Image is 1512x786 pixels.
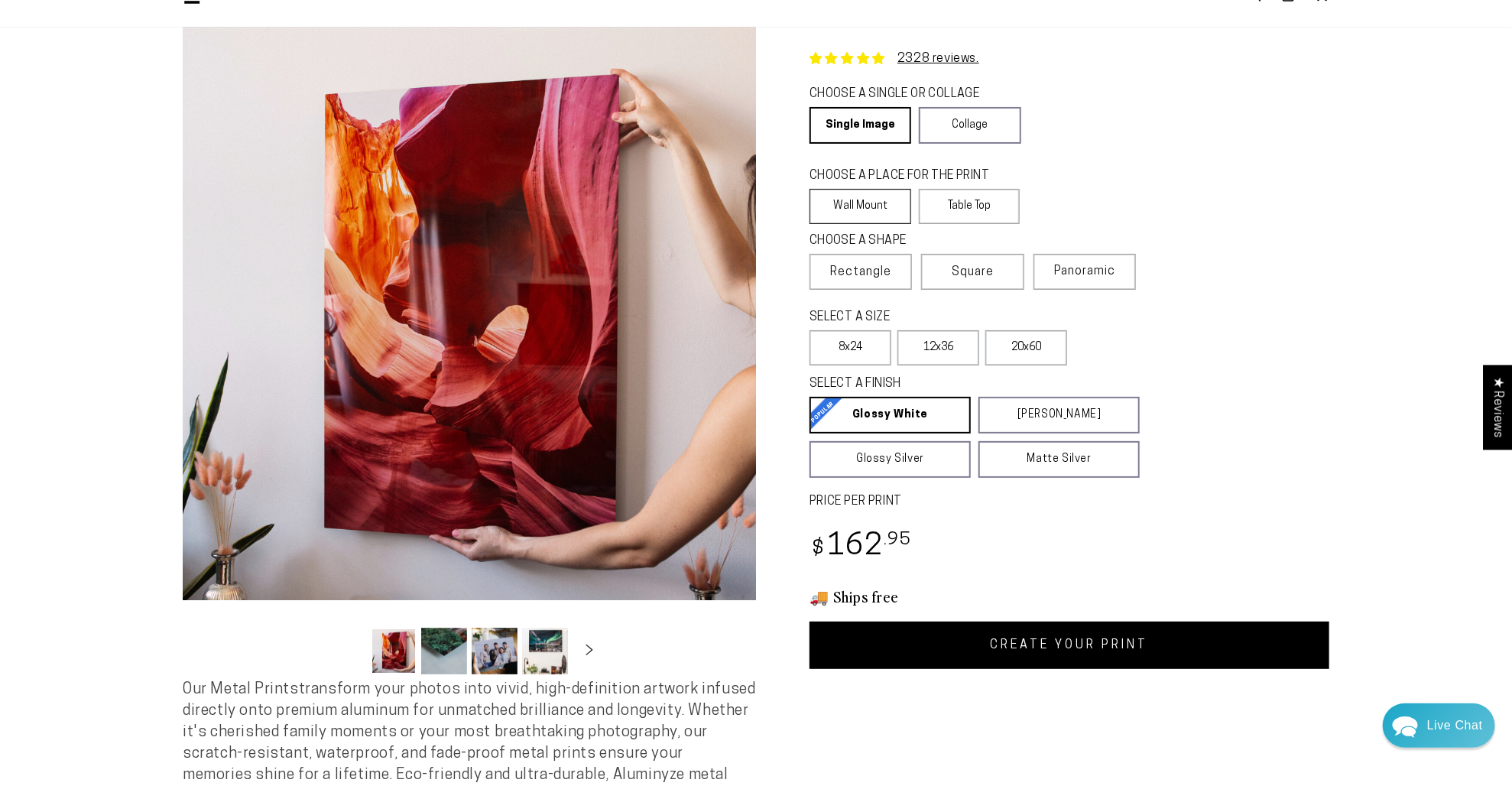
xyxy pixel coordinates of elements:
[522,628,568,674] button: Load image 4 in gallery view
[952,263,994,281] span: Square
[183,27,756,679] media-gallery: Gallery Viewer
[810,189,911,224] label: Wall Mount
[897,53,979,65] a: 2328 reviews.
[919,189,1020,224] label: Table Top
[810,86,1007,103] legend: CHOOSE A SINGLE OR COLLAGE
[897,330,979,365] label: 12x36
[810,167,1006,185] legend: CHOOSE A PLACE FOR THE PRINT
[810,586,1329,606] h3: 🚚 Ships free
[810,441,971,478] a: Glossy Silver
[810,532,911,562] bdi: 162
[978,397,1140,434] a: [PERSON_NAME]
[1483,365,1512,450] div: Click to open Judge.me floating reviews tab
[333,634,366,667] button: Slide left
[830,263,891,281] span: Rectangle
[810,107,911,144] a: Single Image
[573,634,606,667] button: Slide right
[810,232,1008,250] legend: CHOOSE A SHAPE
[810,309,1017,326] legend: SELECT A SIZE
[810,330,891,365] label: 8x24
[884,531,911,549] sup: .95
[810,397,971,434] a: Glossy White
[371,628,417,674] button: Load image 1 in gallery view
[810,622,1329,669] a: CREATE YOUR PRINT
[978,441,1140,478] a: Matte Silver
[1383,703,1495,748] div: Chat widget toggle
[421,628,467,674] button: Load image 2 in gallery view
[472,628,518,674] button: Load image 3 in gallery view
[810,375,1103,393] legend: SELECT A FINISH
[1427,703,1483,748] div: Contact Us Directly
[812,539,825,560] span: $
[985,330,1067,365] label: 20x60
[1054,265,1115,278] span: Panoramic
[919,107,1020,144] a: Collage
[810,493,1329,511] label: PRICE PER PRINT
